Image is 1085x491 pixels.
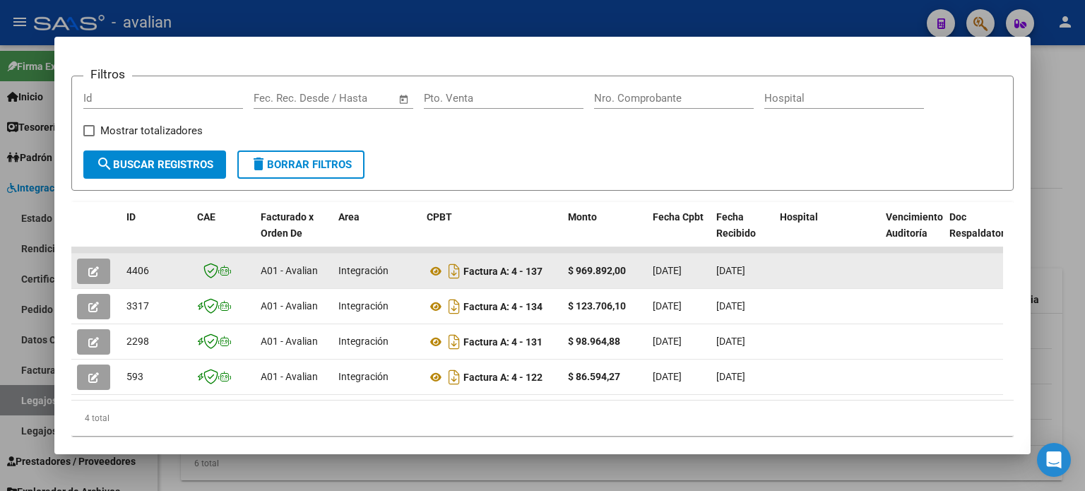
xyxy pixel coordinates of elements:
span: [DATE] [716,371,745,382]
span: A01 - Avalian [261,336,318,347]
input: Fecha inicio [254,92,311,105]
strong: Factura A: 4 - 131 [463,336,542,348]
i: Descargar documento [445,260,463,283]
div: 4 total [71,401,1014,436]
strong: $ 123.706,10 [568,300,626,312]
span: Borrar Filtros [250,158,352,171]
span: A01 - Avalian [261,265,318,276]
span: A01 - Avalian [261,371,318,382]
h3: Filtros [83,65,132,83]
strong: Factura A: 4 - 137 [463,266,542,277]
span: Fecha Cpbt [653,211,704,223]
i: Descargar documento [445,295,463,318]
mat-icon: search [96,155,113,172]
button: Borrar Filtros [237,150,364,179]
strong: $ 969.892,00 [568,265,626,276]
span: Area [338,211,360,223]
span: A01 - Avalian [261,300,318,312]
button: Open calendar [396,91,412,107]
mat-icon: delete [250,155,267,172]
span: Integración [338,336,389,347]
input: Fecha fin [324,92,392,105]
strong: $ 86.594,27 [568,371,620,382]
span: CPBT [427,211,452,223]
datatable-header-cell: CPBT [421,202,562,264]
span: 593 [126,371,143,382]
span: [DATE] [653,300,682,312]
i: Descargar documento [445,331,463,353]
span: Integración [338,371,389,382]
div: Open Intercom Messenger [1037,443,1071,477]
datatable-header-cell: Vencimiento Auditoría [880,202,944,264]
span: Integración [338,300,389,312]
span: [DATE] [716,265,745,276]
span: [DATE] [716,300,745,312]
span: [DATE] [716,336,745,347]
span: Mostrar totalizadores [100,122,203,139]
span: CAE [197,211,215,223]
datatable-header-cell: Monto [562,202,647,264]
span: Doc Respaldatoria [949,211,1013,239]
datatable-header-cell: CAE [191,202,255,264]
span: Hospital [780,211,818,223]
span: Integración [338,265,389,276]
span: 4406 [126,265,149,276]
span: Fecha Recibido [716,211,756,239]
span: Monto [568,211,597,223]
datatable-header-cell: Doc Respaldatoria [944,202,1028,264]
strong: $ 98.964,88 [568,336,620,347]
span: ID [126,211,136,223]
span: [DATE] [653,371,682,382]
strong: Factura A: 4 - 134 [463,301,542,312]
datatable-header-cell: Facturado x Orden De [255,202,333,264]
datatable-header-cell: Hospital [774,202,880,264]
span: Facturado x Orden De [261,211,314,239]
button: Buscar Registros [83,150,226,179]
span: 3317 [126,300,149,312]
span: [DATE] [653,336,682,347]
datatable-header-cell: Fecha Recibido [711,202,774,264]
datatable-header-cell: Fecha Cpbt [647,202,711,264]
strong: Factura A: 4 - 122 [463,372,542,383]
span: 2298 [126,336,149,347]
i: Descargar documento [445,366,463,389]
span: Vencimiento Auditoría [886,211,943,239]
span: Buscar Registros [96,158,213,171]
datatable-header-cell: ID [121,202,191,264]
datatable-header-cell: Area [333,202,421,264]
span: [DATE] [653,265,682,276]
